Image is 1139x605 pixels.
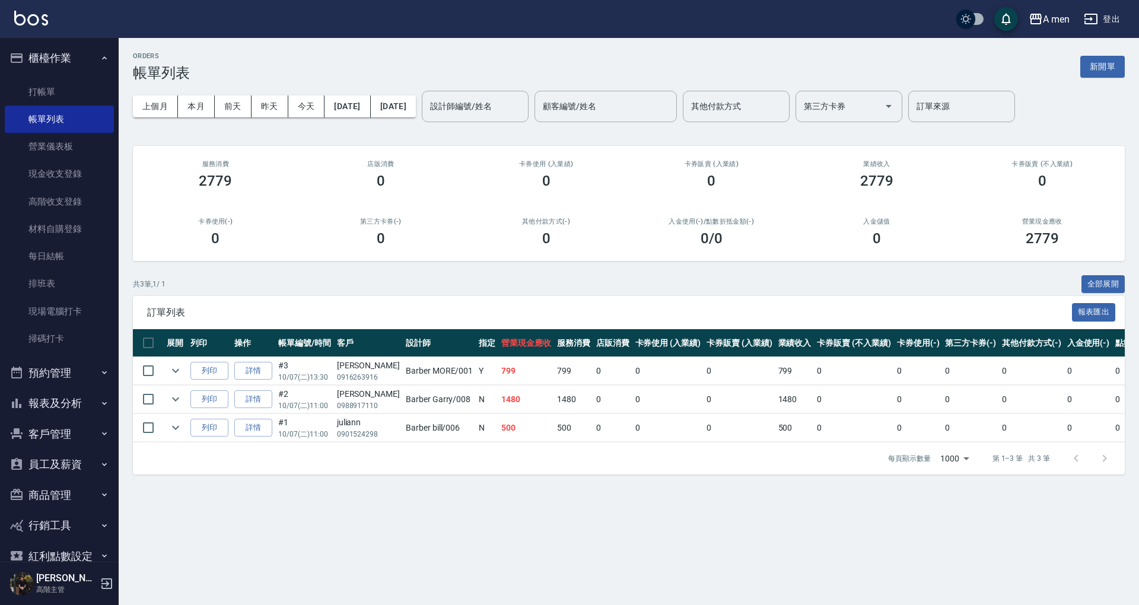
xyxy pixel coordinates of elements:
td: 0 [894,386,943,413]
td: 0 [814,386,893,413]
td: 0 [593,357,632,385]
h3: 0 [1038,173,1046,189]
td: 1480 [775,386,815,413]
td: 0 [814,414,893,442]
a: 高階收支登錄 [5,188,114,215]
p: 10/07 (二) 13:30 [278,372,331,383]
p: 第 1–3 筆 共 3 筆 [992,453,1050,464]
h3: 0 [873,230,881,247]
button: 報表匯出 [1072,303,1116,321]
td: Y [476,357,498,385]
button: 本月 [178,95,215,117]
td: #1 [275,414,334,442]
h2: 營業現金應收 [973,218,1111,225]
p: 0916263916 [337,372,400,383]
td: 0 [1064,386,1113,413]
img: Logo [14,11,48,26]
a: 現場電腦打卡 [5,298,114,325]
p: 0988917110 [337,400,400,411]
th: 卡券販賣 (不入業績) [814,329,893,357]
th: 入金使用(-) [1064,329,1113,357]
h2: 其他付款方式(-) [478,218,615,225]
h3: 0 [377,230,385,247]
th: 展開 [164,329,187,357]
h3: 0 [542,173,551,189]
span: 訂單列表 [147,307,1072,319]
button: expand row [167,362,184,380]
h3: 2779 [199,173,232,189]
a: 詳情 [234,390,272,409]
th: 店販消費 [593,329,632,357]
h2: 卡券販賣 (入業績) [643,160,780,168]
button: 列印 [190,419,228,437]
button: 前天 [215,95,252,117]
td: 0 [632,357,704,385]
button: expand row [167,419,184,437]
button: 上個月 [133,95,178,117]
td: 799 [498,357,554,385]
h3: 0 [542,230,551,247]
a: 詳情 [234,362,272,380]
img: Person [9,572,33,596]
p: 高階主管 [36,584,97,595]
a: 每日結帳 [5,243,114,270]
th: 服務消費 [554,329,593,357]
td: 0 [632,386,704,413]
td: 1480 [554,386,593,413]
h3: 0 /0 [701,230,723,247]
button: 客戶管理 [5,419,114,450]
button: 報表及分析 [5,388,114,419]
td: 500 [554,414,593,442]
td: 1480 [498,386,554,413]
th: 其他付款方式(-) [999,329,1064,357]
h2: 入金儲值 [809,218,946,225]
h3: 2779 [860,173,893,189]
td: 0 [704,414,775,442]
h3: 0 [211,230,219,247]
td: 0 [942,414,999,442]
button: 列印 [190,390,228,409]
p: 共 3 筆, 1 / 1 [133,279,166,289]
th: 營業現金應收 [498,329,554,357]
h3: 0 [707,173,715,189]
th: 設計師 [403,329,476,357]
a: 營業儀表板 [5,133,114,160]
a: 報表匯出 [1072,306,1116,317]
h5: [PERSON_NAME] [36,572,97,584]
td: 0 [894,414,943,442]
h3: 2779 [1026,230,1059,247]
button: 員工及薪資 [5,449,114,480]
a: 掃碼打卡 [5,325,114,352]
button: 全部展開 [1081,275,1125,294]
button: 登出 [1079,8,1125,30]
p: 10/07 (二) 11:00 [278,400,331,411]
td: 0 [704,357,775,385]
h2: 卡券使用(-) [147,218,284,225]
th: 指定 [476,329,498,357]
td: 0 [999,357,1064,385]
p: 0901524298 [337,429,400,440]
button: 行銷工具 [5,510,114,541]
td: 0 [814,357,893,385]
button: 櫃檯作業 [5,43,114,74]
th: 帳單編號/時間 [275,329,334,357]
h2: 業績收入 [809,160,946,168]
td: 0 [704,386,775,413]
td: 0 [894,357,943,385]
td: 0 [593,386,632,413]
a: 詳情 [234,419,272,437]
th: 客戶 [334,329,403,357]
button: Open [879,97,898,116]
td: 0 [1064,357,1113,385]
button: [DATE] [324,95,370,117]
td: 799 [554,357,593,385]
td: 0 [999,414,1064,442]
div: [PERSON_NAME] [337,359,400,372]
td: 0 [942,386,999,413]
td: 0 [632,414,704,442]
div: [PERSON_NAME] [337,388,400,400]
a: 材料自購登錄 [5,215,114,243]
a: 帳單列表 [5,106,114,133]
h3: 帳單列表 [133,65,190,81]
th: 操作 [231,329,275,357]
